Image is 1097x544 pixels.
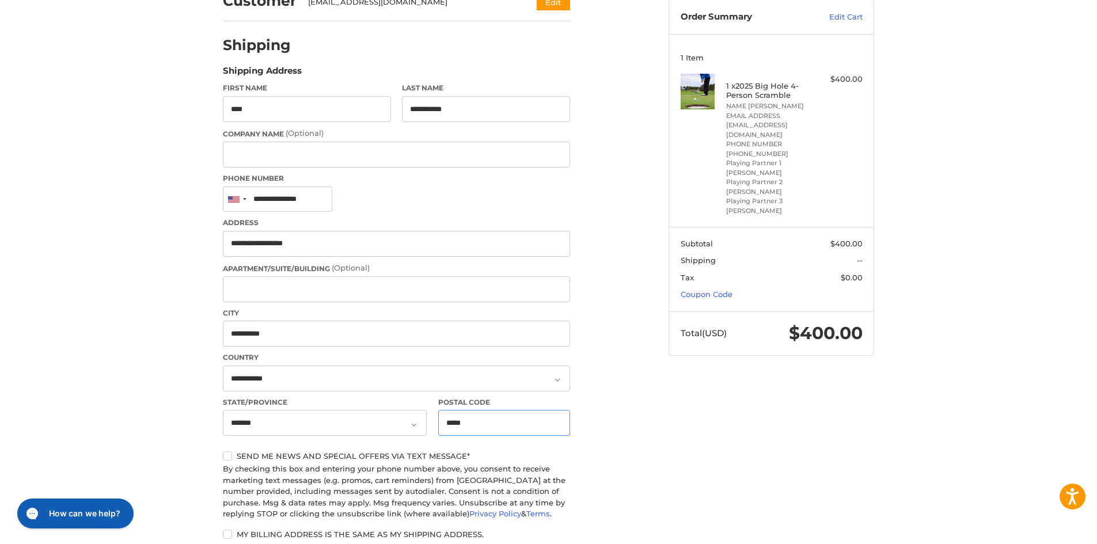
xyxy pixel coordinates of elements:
li: EMAIL ADDRESS [EMAIL_ADDRESS][DOMAIN_NAME] [726,111,814,140]
h4: 1 x 2025 Big Hole 4-Person Scramble [726,81,814,100]
label: Last Name [402,83,570,93]
span: $400.00 [830,239,863,248]
a: Privacy Policy [469,509,521,518]
a: Edit Cart [804,12,863,23]
span: $400.00 [789,322,863,344]
span: Shipping [681,256,716,265]
li: Playing Partner 1 [PERSON_NAME] [726,158,814,177]
label: Phone Number [223,173,570,184]
legend: Shipping Address [223,64,302,83]
label: First Name [223,83,391,93]
span: Subtotal [681,239,713,248]
span: $0.00 [841,273,863,282]
iframe: Gorgias live chat messenger [12,494,137,532]
a: Terms [526,509,550,518]
span: Total (USD) [681,328,727,338]
li: PHONE NUMBER [PHONE_NUMBER] [726,139,814,158]
label: City [223,308,570,318]
a: Coupon Code [681,290,732,299]
h2: Shipping [223,36,291,54]
h3: Order Summary [681,12,804,23]
label: Company Name [223,128,570,139]
li: NAME [PERSON_NAME] [726,101,814,111]
h3: 1 Item [681,53,863,62]
label: Address [223,218,570,228]
small: (Optional) [286,128,324,138]
span: -- [857,256,863,265]
li: Playing Partner 2 [PERSON_NAME] [726,177,814,196]
label: Apartment/Suite/Building [223,263,570,274]
span: Tax [681,273,694,282]
li: Playing Partner 3 [PERSON_NAME] [726,196,814,215]
small: (Optional) [332,263,370,272]
div: United States: +1 [223,187,250,212]
label: Send me news and special offers via text message* [223,451,570,461]
label: Country [223,352,570,363]
label: My billing address is the same as my shipping address. [223,530,570,539]
div: By checking this box and entering your phone number above, you consent to receive marketing text ... [223,463,570,520]
label: Postal Code [438,397,571,408]
div: $400.00 [817,74,863,85]
label: State/Province [223,397,427,408]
